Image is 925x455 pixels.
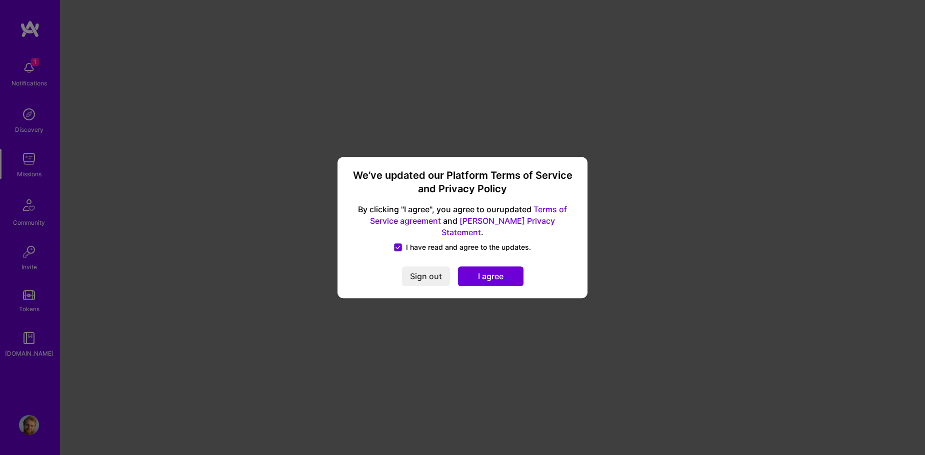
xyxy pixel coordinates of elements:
button: I agree [458,266,523,286]
span: I have read and agree to the updates. [406,242,531,252]
a: Terms of Service agreement [370,205,567,226]
a: [PERSON_NAME] Privacy Statement [441,216,555,237]
button: Sign out [402,266,450,286]
span: By clicking "I agree", you agree to our updated and . [349,204,575,239]
h3: We’ve updated our Platform Terms of Service and Privacy Policy [349,169,575,196]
